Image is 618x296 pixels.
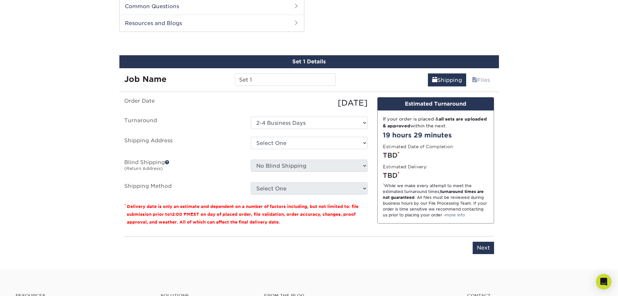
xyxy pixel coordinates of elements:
[383,183,489,218] div: While we make every attempt to meet the estimated turnaround times; . All files must be reviewed ...
[119,117,246,129] label: Turnaround
[378,97,494,110] div: Estimated Turnaround
[119,55,499,68] div: Set 1 Details
[428,73,466,86] a: Shipping
[2,276,55,294] iframe: Google Customer Reviews
[445,212,465,217] a: more info
[383,171,489,180] div: TBD
[468,73,494,86] a: Files
[383,130,489,140] div: 19 hours 29 minutes
[473,242,494,254] input: Next
[119,97,246,109] label: Order Date
[596,274,612,290] div: Open Intercom Messenger
[170,212,190,217] span: 12:00 PM
[383,116,487,128] strong: all sets are uploaded & approved
[383,143,454,150] label: Estimated Date of Completion:
[235,73,336,86] input: Enter a job name
[127,204,358,225] small: Delivery date is only an estimate and dependent on a number of factors including, but not limited...
[120,15,304,32] h2: Resources and Blogs
[246,97,372,109] div: [DATE]
[432,77,437,83] span: shipping
[124,74,166,84] strong: Job Name
[472,77,477,83] span: files
[119,182,246,195] label: Shipping Method
[383,116,489,129] div: If your order is placed & within the next:
[124,166,163,171] small: (Return Address)
[383,150,489,160] div: TBD
[119,137,246,152] label: Shipping Address
[119,160,246,174] label: Blind Shipping
[383,163,428,170] label: Estimated Delivery:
